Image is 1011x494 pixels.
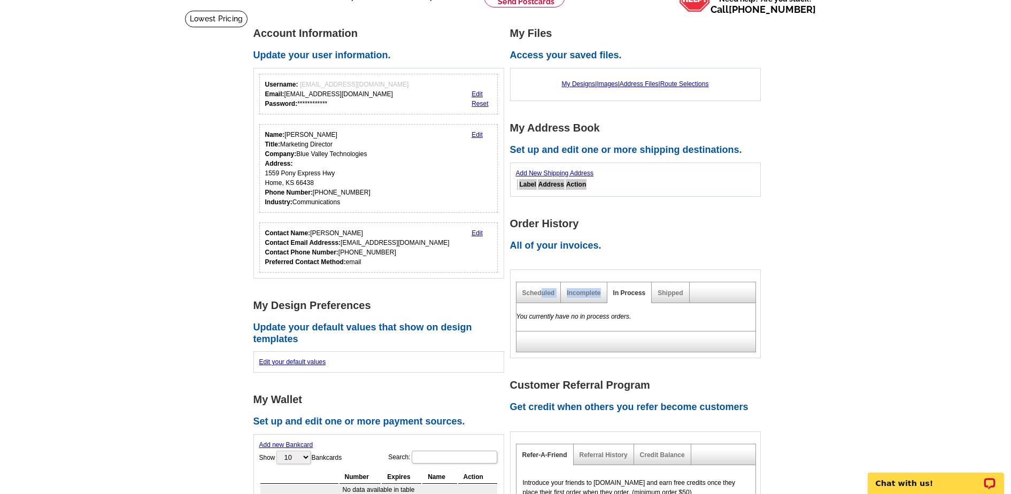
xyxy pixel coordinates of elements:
h1: My Design Preferences [253,300,510,311]
label: Search: [388,450,498,465]
h2: Set up and edit one or more shipping destinations. [510,144,767,156]
div: Your personal details. [259,124,498,213]
h2: Update your user information. [253,50,510,61]
span: Call [711,4,816,15]
a: Reset [472,100,488,107]
h1: My Files [510,28,767,39]
strong: Contact Name: [265,229,311,237]
input: Search: [412,451,497,464]
strong: Email: [265,90,284,98]
h1: My Address Book [510,122,767,134]
h1: My Wallet [253,394,510,405]
strong: Contact Phone Number: [265,249,338,256]
span: [EMAIL_ADDRESS][DOMAIN_NAME] [300,81,408,88]
a: My Designs [562,80,596,88]
a: Add new Bankcard [259,441,313,449]
h2: Update your default values that show on design templates [253,322,510,345]
h1: Customer Referral Program [510,380,767,391]
a: Refer-A-Friend [522,451,567,459]
strong: Industry: [265,198,292,206]
th: Action [566,179,586,190]
a: Shipped [658,289,683,297]
a: Incomplete [567,289,600,297]
th: Label [519,179,537,190]
th: Expires [382,470,421,484]
th: Action [458,470,497,484]
a: Edit your default values [259,358,326,366]
label: Show Bankcards [259,450,342,465]
h1: Order History [510,218,767,229]
h2: Set up and edit one or more payment sources. [253,416,510,428]
div: [PERSON_NAME] Marketing Director Blue Valley Technologies 1559 Pony Express Hwy Home, KS 66438 [P... [265,130,371,207]
a: Edit [472,229,483,237]
strong: Password: [265,100,298,107]
a: Scheduled [522,289,555,297]
h2: Get credit when others you refer become customers [510,402,767,413]
a: Images [597,80,618,88]
strong: Address: [265,160,293,167]
strong: Preferred Contact Method: [265,258,346,266]
strong: Contact Email Addresss: [265,239,341,246]
h2: All of your invoices. [510,240,767,252]
a: Credit Balance [640,451,685,459]
a: In Process [613,289,646,297]
div: Your login information. [259,74,498,114]
a: Route Selections [660,80,709,88]
a: Edit [472,131,483,138]
strong: Company: [265,150,297,158]
div: [PERSON_NAME] [EMAIL_ADDRESS][DOMAIN_NAME] [PHONE_NUMBER] email [265,228,450,267]
th: Name [422,470,457,484]
select: ShowBankcards [276,451,311,464]
h1: Account Information [253,28,510,39]
a: Address Files [620,80,659,88]
a: Referral History [580,451,628,459]
h2: Access your saved files. [510,50,767,61]
strong: Username: [265,81,298,88]
th: Number [339,470,381,484]
strong: Phone Number: [265,189,313,196]
strong: Title: [265,141,280,148]
a: Add New Shipping Address [516,169,593,177]
div: Who should we contact regarding order issues? [259,222,498,273]
a: Edit [472,90,483,98]
em: You currently have no in process orders. [516,313,631,320]
iframe: LiveChat chat widget [861,460,1011,494]
a: [PHONE_NUMBER] [729,4,816,15]
th: Address [538,179,565,190]
strong: Name: [265,131,285,138]
div: | | | [516,74,755,94]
